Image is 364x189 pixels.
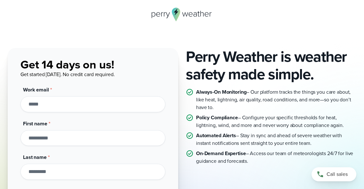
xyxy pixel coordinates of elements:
[196,88,246,96] strong: Always-On Monitoring
[196,132,356,147] p: – Stay in sync and ahead of severe weather with instant notifications sent straight to your entir...
[196,114,238,121] strong: Policy Compliance
[196,114,356,129] p: – Configure your specific thresholds for heat, lightning, wind, and more and never worry about co...
[196,150,356,165] p: – Access our team of meteorologists 24/7 for live guidance and forecasts.
[20,71,115,78] span: Get started [DATE]. No credit card required.
[312,167,356,181] a: Call sales
[196,150,246,157] strong: On-Demand Expertise
[327,170,348,178] span: Call sales
[23,154,47,161] span: Last name
[196,88,356,111] p: – Our platform tracks the things you care about, like heat, lightning, air quality, road conditio...
[196,132,236,139] strong: Automated Alerts
[20,56,114,73] span: Get 14 days on us!
[186,48,356,83] h2: Perry Weather is weather safety made simple.
[23,86,49,93] span: Work email
[23,120,47,127] span: First name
